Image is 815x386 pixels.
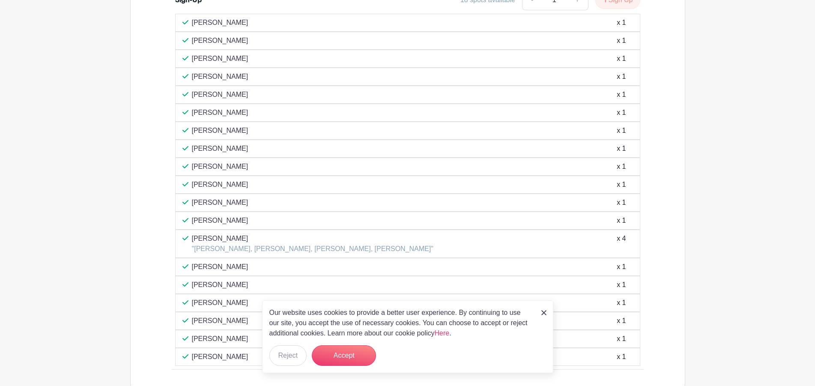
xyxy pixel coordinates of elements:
[192,197,248,208] p: [PERSON_NAME]
[192,180,248,190] p: [PERSON_NAME]
[617,197,626,208] div: x 1
[192,280,248,290] p: [PERSON_NAME]
[192,244,433,254] p: "[PERSON_NAME], [PERSON_NAME], [PERSON_NAME], [PERSON_NAME]"
[192,215,248,226] p: [PERSON_NAME]
[192,90,248,100] p: [PERSON_NAME]
[617,298,626,308] div: x 1
[617,233,626,254] div: x 4
[192,108,248,118] p: [PERSON_NAME]
[192,54,248,64] p: [PERSON_NAME]
[617,144,626,154] div: x 1
[192,126,248,136] p: [PERSON_NAME]
[617,54,626,64] div: x 1
[192,72,248,82] p: [PERSON_NAME]
[192,144,248,154] p: [PERSON_NAME]
[192,233,433,244] p: [PERSON_NAME]
[192,36,248,46] p: [PERSON_NAME]
[617,18,626,28] div: x 1
[617,316,626,326] div: x 1
[617,334,626,344] div: x 1
[192,316,248,326] p: [PERSON_NAME]
[192,298,248,308] p: [PERSON_NAME]
[269,345,307,366] button: Reject
[435,329,450,337] a: Here
[617,72,626,82] div: x 1
[617,280,626,290] div: x 1
[617,352,626,362] div: x 1
[617,90,626,100] div: x 1
[617,262,626,272] div: x 1
[617,36,626,46] div: x 1
[541,310,546,315] img: close_button-5f87c8562297e5c2d7936805f587ecaba9071eb48480494691a3f1689db116b3.svg
[617,180,626,190] div: x 1
[192,262,248,272] p: [PERSON_NAME]
[617,108,626,118] div: x 1
[312,345,376,366] button: Accept
[192,352,248,362] p: [PERSON_NAME]
[617,215,626,226] div: x 1
[617,126,626,136] div: x 1
[269,308,532,338] p: Our website uses cookies to provide a better user experience. By continuing to use our site, you ...
[617,162,626,172] div: x 1
[192,162,248,172] p: [PERSON_NAME]
[192,334,248,344] p: [PERSON_NAME]
[192,18,248,28] p: [PERSON_NAME]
